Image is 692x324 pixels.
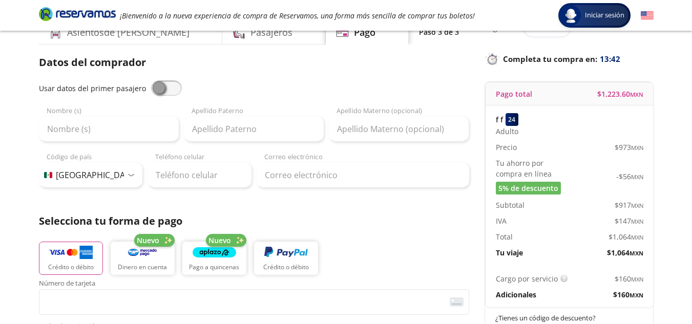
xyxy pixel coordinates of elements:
[496,273,558,284] p: Cargo por servicio
[137,235,159,246] span: Nuevo
[184,116,324,142] input: Apellido Paterno
[39,116,179,142] input: Nombre (s)
[118,263,167,272] p: Dinero en cuenta
[506,113,518,126] div: 24
[182,242,246,275] button: Pago a quincenas
[44,292,465,312] iframe: Iframe del número de tarjeta asegurada
[615,200,643,210] span: $ 917
[496,126,518,137] span: Adulto
[495,313,644,323] p: ¿Tienes un código de descuento?
[615,215,643,226] span: $ 147
[111,242,175,275] button: Dinero en cuenta
[39,280,469,289] span: Número de tarjeta
[496,215,507,226] p: IVA
[630,291,643,299] small: MXN
[354,26,375,39] h4: Pago
[615,273,643,284] span: $ 160
[39,6,116,25] a: Brand Logo
[329,116,469,142] input: Apellido Materno (opcional)
[496,289,536,300] p: Adicionales
[263,263,309,272] p: Crédito o débito
[630,91,643,98] small: MXN
[257,162,469,188] input: Correo electrónico
[496,158,570,179] p: Tu ahorro por compra en línea
[254,242,318,275] button: Crédito o débito
[496,142,517,153] p: Precio
[44,172,52,178] img: MX
[597,89,643,99] span: $ 1,223.60
[120,11,475,20] em: ¡Bienvenido a la nueva experiencia de compra de Reservamos, una forma más sencilla de comprar tus...
[630,249,643,257] small: MXN
[250,26,292,39] h4: Pasajeros
[609,231,643,242] span: $ 1,064
[600,53,620,65] span: 13:42
[148,162,251,188] input: Teléfono celular
[496,231,513,242] p: Total
[631,144,643,152] small: MXN
[419,27,459,37] p: Paso 3 de 3
[189,263,239,272] p: Pago a quincenas
[39,213,469,229] p: Selecciona tu forma de pago
[581,10,628,20] span: Iniciar sesión
[498,183,558,193] span: 5% de descuento
[631,173,643,181] small: MXN
[615,142,643,153] span: $ 973
[39,83,146,93] span: Usar datos del primer pasajero
[641,9,654,22] button: English
[496,114,503,125] p: f f
[485,52,654,66] p: Completa tu compra en :
[631,275,643,283] small: MXN
[208,235,231,246] span: Nuevo
[631,233,643,241] small: MXN
[48,263,94,272] p: Crédito o débito
[496,89,532,99] p: Pago total
[39,242,103,275] button: Crédito o débito
[496,200,525,210] p: Subtotal
[607,247,643,258] span: $ 1,064
[631,202,643,209] small: MXN
[67,26,190,39] h4: Asientos de [PERSON_NAME]
[39,6,116,21] i: Brand Logo
[631,218,643,225] small: MXN
[613,289,643,300] span: $ 160
[39,55,469,70] p: Datos del comprador
[496,247,523,258] p: Tu viaje
[616,171,643,182] span: -$ 56
[450,297,464,307] img: card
